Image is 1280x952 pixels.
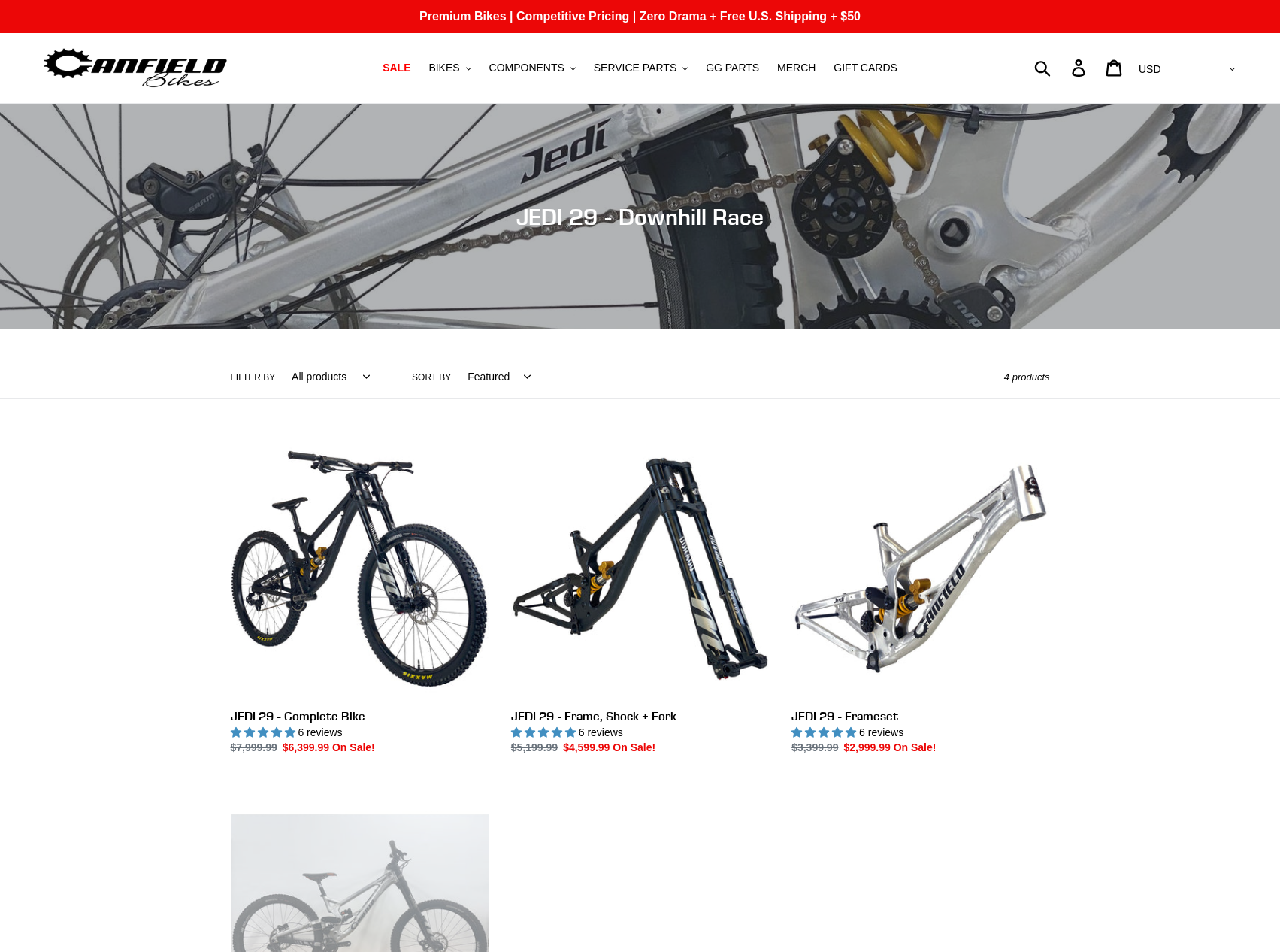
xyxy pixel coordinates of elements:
[231,371,276,384] label: Filter by
[489,62,564,74] span: COMPONENTS
[1004,371,1050,383] span: 4 products
[594,62,676,74] span: SERVICE PARTS
[826,58,905,78] a: GIFT CARDS
[412,371,451,384] label: Sort by
[428,62,459,74] span: BIKES
[41,44,229,92] img: Canfield Bikes
[834,62,897,74] span: GIFT CARDS
[383,62,410,74] span: SALE
[586,58,695,78] button: SERVICE PARTS
[375,58,418,78] a: SALE
[516,203,764,230] span: JEDI 29 - Downhill Race
[1042,51,1081,84] input: Search
[706,62,759,74] span: GG PARTS
[698,58,767,78] a: GG PARTS
[770,58,823,78] a: MERCH
[482,58,583,78] button: COMPONENTS
[777,62,816,74] span: MERCH
[421,58,478,78] button: BIKES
